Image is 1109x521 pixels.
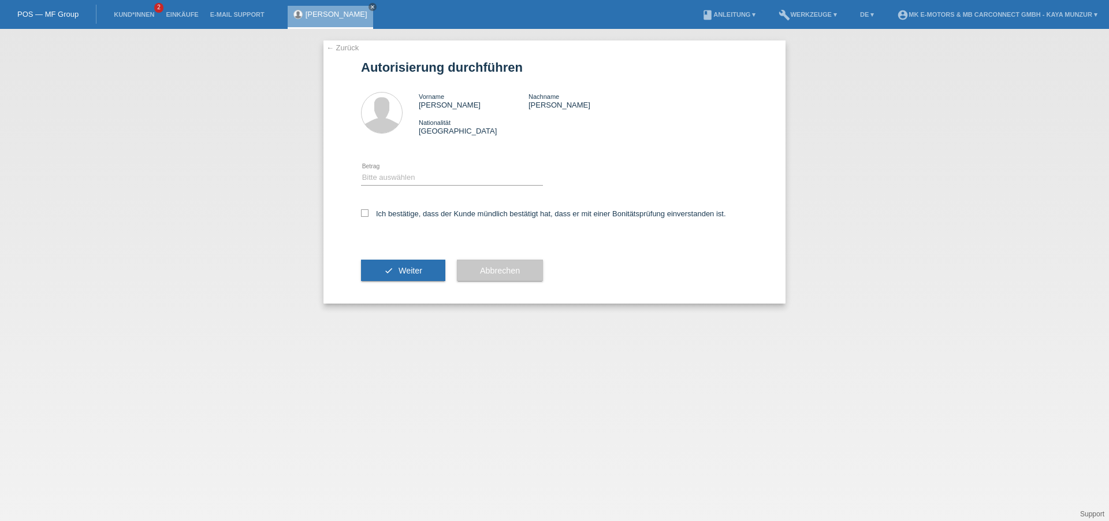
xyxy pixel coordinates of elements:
[702,9,713,21] i: book
[369,3,377,11] a: close
[419,118,529,135] div: [GEOGRAPHIC_DATA]
[361,60,748,75] h1: Autorisierung durchführen
[891,11,1103,18] a: account_circleMK E-MOTORS & MB CarConnect GmbH - Kaya Munzur ▾
[384,266,393,275] i: check
[773,11,843,18] a: buildWerkzeuge ▾
[480,266,520,275] span: Abbrechen
[361,260,445,282] button: check Weiter
[529,92,638,109] div: [PERSON_NAME]
[399,266,422,275] span: Weiter
[529,93,559,100] span: Nachname
[419,93,444,100] span: Vorname
[854,11,880,18] a: DE ▾
[306,10,367,19] a: [PERSON_NAME]
[154,3,163,13] span: 2
[204,11,270,18] a: E-Mail Support
[108,11,160,18] a: Kund*innen
[1080,510,1104,518] a: Support
[370,4,375,10] i: close
[419,119,451,126] span: Nationalität
[779,9,790,21] i: build
[361,209,726,218] label: Ich bestätige, dass der Kunde mündlich bestätigt hat, dass er mit einer Bonitätsprüfung einversta...
[160,11,204,18] a: Einkäufe
[17,10,79,19] a: POS — MF Group
[696,11,761,18] a: bookAnleitung ▾
[897,9,909,21] i: account_circle
[326,43,359,52] a: ← Zurück
[419,92,529,109] div: [PERSON_NAME]
[457,260,543,282] button: Abbrechen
